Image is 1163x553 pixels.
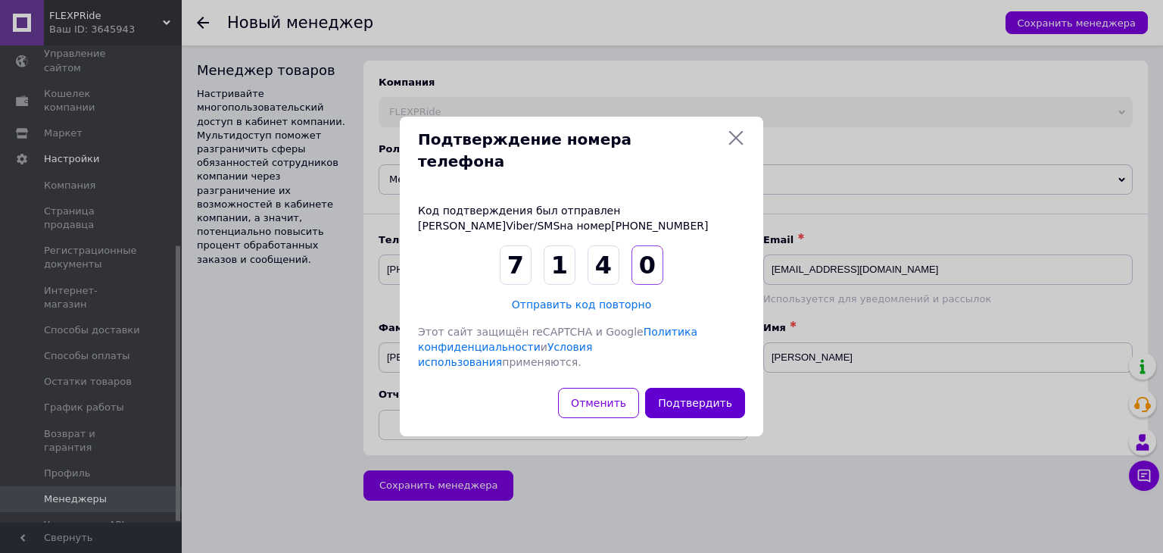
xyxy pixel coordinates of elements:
span: Подтверждение номера телефона [418,129,721,172]
button: Подтвердить [645,388,745,418]
span: [PHONE_NUMBER] [611,220,708,232]
span: Отправить код повторно [512,298,651,311]
button: Отменить [558,388,639,418]
span: Этот сайт защищён reCAPTCHA и Google и применяются. [418,326,697,368]
a: Условия использования [418,341,592,368]
span: Код подтверждения был отправлен [PERSON_NAME] Viber/SMS на номер [418,205,708,232]
a: Политика конфиденциальности [418,326,697,353]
